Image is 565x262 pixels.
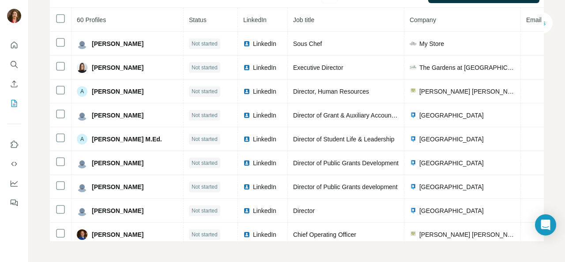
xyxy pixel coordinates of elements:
span: Not started [192,135,218,143]
img: LinkedIn logo [243,88,250,95]
span: LinkedIn [253,39,276,48]
span: Not started [192,111,218,119]
span: [GEOGRAPHIC_DATA] [419,206,484,215]
span: Not started [192,183,218,191]
span: [PERSON_NAME] [92,39,143,48]
span: Company [410,16,436,23]
span: Director, Human Resources [293,88,369,95]
span: Executive Director [293,64,343,71]
span: [PERSON_NAME] [PERSON_NAME] [419,87,515,96]
span: [PERSON_NAME] [92,230,143,239]
span: LinkedIn [253,87,276,96]
div: A [77,86,87,97]
span: [PERSON_NAME] M.Ed. [92,135,162,144]
span: [GEOGRAPHIC_DATA] [419,182,484,191]
span: [GEOGRAPHIC_DATA] [419,135,484,144]
span: Not started [192,87,218,95]
span: Chief Operating Officer [293,231,356,238]
button: Quick start [7,37,21,53]
img: LinkedIn logo [243,112,250,119]
span: Status [189,16,207,23]
img: Avatar [77,38,87,49]
button: Enrich CSV [7,76,21,92]
span: [PERSON_NAME] [92,87,143,96]
img: company-logo [410,64,417,71]
img: company-logo [410,112,417,119]
span: Director of Public Grants development [293,183,398,190]
span: Email [526,16,542,23]
span: LinkedIn [253,135,276,144]
img: LinkedIn logo [243,231,250,238]
span: Job title [293,16,314,23]
img: Avatar [77,229,87,240]
button: Dashboard [7,175,21,191]
span: [PERSON_NAME] [92,159,143,167]
span: Not started [192,40,218,48]
img: Avatar [77,205,87,216]
span: Not started [192,64,218,72]
div: A [77,134,87,144]
img: company-logo [410,88,417,95]
img: company-logo [410,42,417,46]
img: company-logo [410,183,417,190]
span: Not started [192,231,218,239]
span: [PERSON_NAME] [92,206,143,215]
span: 60 Profiles [77,16,106,23]
img: company-logo [410,136,417,143]
button: Feedback [7,195,21,211]
button: Use Surfe on LinkedIn [7,137,21,152]
span: Director of Grant & Auxiliary Accounting [293,112,401,119]
span: [PERSON_NAME] [92,111,143,120]
span: Director of Public Grants Development [293,159,399,167]
img: Avatar [77,62,87,73]
span: LinkedIn [243,16,267,23]
img: LinkedIn logo [243,40,250,47]
img: company-logo [410,159,417,167]
span: Director of Student Life & Leadership [293,136,395,143]
img: Avatar [77,182,87,192]
span: LinkedIn [253,230,276,239]
img: LinkedIn logo [243,183,250,190]
span: [GEOGRAPHIC_DATA] [419,111,484,120]
span: My Store [419,39,444,48]
span: [PERSON_NAME] [92,63,143,72]
img: LinkedIn logo [243,159,250,167]
span: [PERSON_NAME] [92,182,143,191]
span: The Gardens at [GEOGRAPHIC_DATA] [419,63,515,72]
img: LinkedIn logo [243,64,250,71]
span: Not started [192,159,218,167]
button: My lists [7,95,21,111]
img: company-logo [410,207,417,214]
img: LinkedIn logo [243,136,250,143]
span: [GEOGRAPHIC_DATA] [419,159,484,167]
button: Search [7,57,21,72]
span: [PERSON_NAME] [PERSON_NAME] [419,230,515,239]
img: LinkedIn logo [243,207,250,214]
span: Not started [192,207,218,215]
span: LinkedIn [253,111,276,120]
span: LinkedIn [253,63,276,72]
button: Use Surfe API [7,156,21,172]
span: Director [293,207,315,214]
span: LinkedIn [253,159,276,167]
img: Avatar [7,9,21,23]
img: Avatar [77,110,87,121]
span: LinkedIn [253,182,276,191]
img: company-logo [410,231,417,238]
span: LinkedIn [253,206,276,215]
div: Open Intercom Messenger [535,214,556,235]
span: Sous Chef [293,40,322,47]
img: Avatar [77,158,87,168]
